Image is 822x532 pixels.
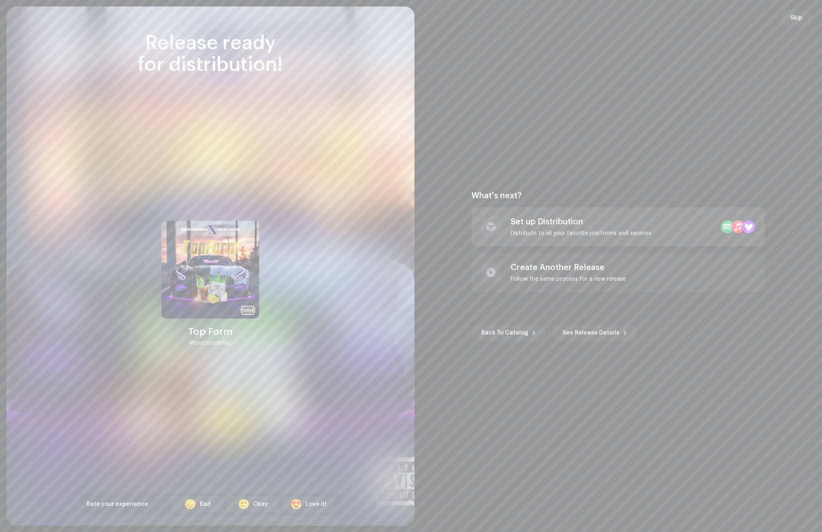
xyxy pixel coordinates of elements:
div: Create Another Release [511,263,626,273]
img: 4bb2205e-5fb1-421f-97d8-34ccaafbca65 [161,221,259,319]
div: Bad [200,500,211,509]
div: Top Form [188,325,233,338]
button: Skip [780,10,812,26]
button: Back To Catalog [472,325,546,341]
div: Release ready for distribution! [80,33,341,76]
re-a-post-create-item: Create Another Release [472,253,765,292]
re-a-post-create-item: Set up Distribution [472,207,765,246]
div: Okay [253,500,268,509]
div: Love it! [306,500,326,509]
div: Monsteronbeat [190,338,231,348]
span: Rate your experience [86,501,148,507]
div: Set up Distribution [511,217,652,227]
div: 😍 [290,499,302,509]
div: What's next? [472,191,765,201]
div: 🙂 [238,499,250,509]
div: Distribute to all your favorite platforms and services [511,230,652,237]
span: Back To Catalog [481,325,528,341]
button: See Release Details [553,325,637,341]
div: Follow the same process for a new release [511,276,626,282]
div: 😞 [184,499,196,509]
span: Skip [790,10,802,26]
span: See Release Details [562,325,619,341]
